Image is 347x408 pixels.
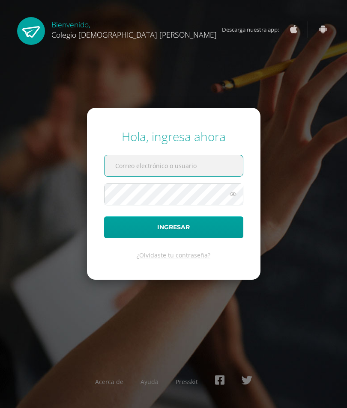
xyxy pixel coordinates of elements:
[176,378,198,386] a: Presskit
[222,21,287,38] span: Descarga nuestra app:
[51,17,217,40] div: Bienvenido,
[137,251,210,259] a: ¿Olvidaste tu contraseña?
[104,216,243,238] button: Ingresar
[51,30,217,40] span: Colegio [DEMOGRAPHIC_DATA] [PERSON_NAME]
[95,378,123,386] a: Acerca de
[104,128,243,145] div: Hola, ingresa ahora
[141,378,159,386] a: Ayuda
[105,155,243,176] input: Correo electrónico o usuario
